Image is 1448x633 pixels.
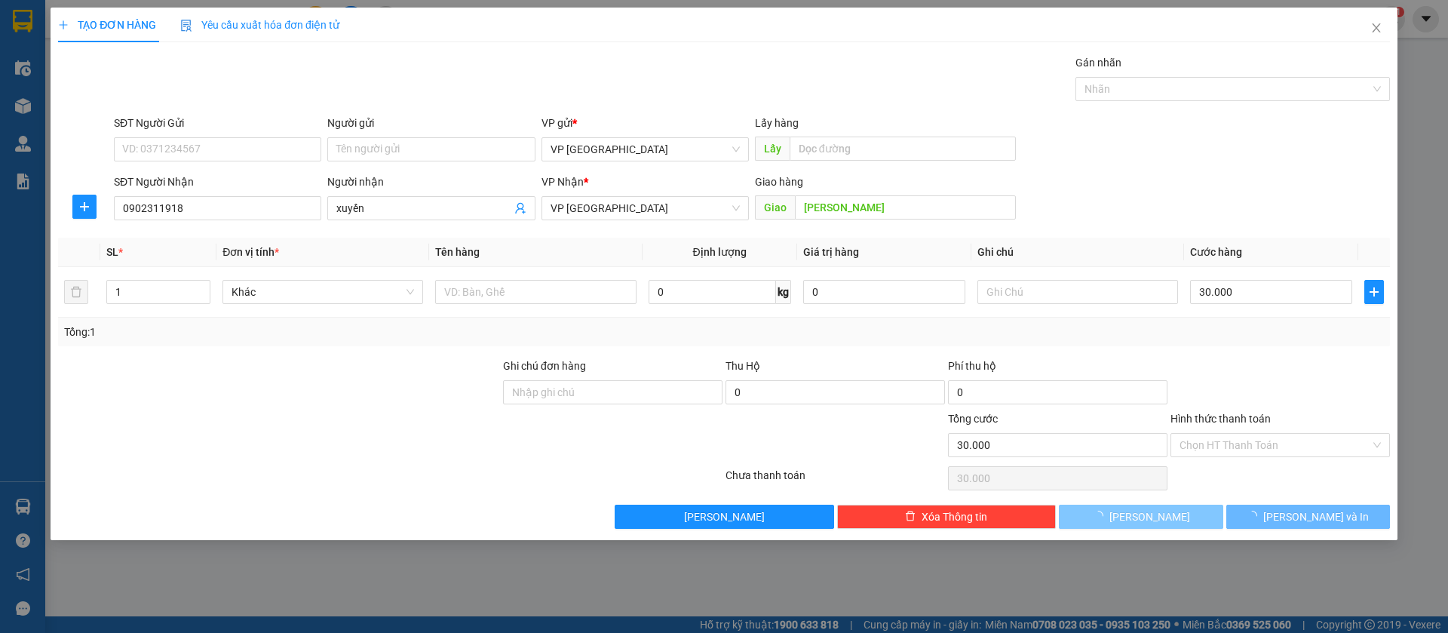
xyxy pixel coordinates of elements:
span: delete [905,511,916,523]
span: Xóa Thông tin [922,509,987,525]
label: Hình thức thanh toán [1170,413,1271,425]
input: Ghi Chú [977,280,1178,304]
th: Ghi chú [971,238,1184,267]
button: plus [72,195,97,219]
div: SĐT Người Nhận [114,174,321,190]
span: plus [1365,286,1383,298]
button: delete [64,280,88,304]
label: Ghi chú đơn hàng [503,360,586,372]
span: user-add [514,202,526,214]
button: deleteXóa Thông tin [837,505,1057,529]
button: [PERSON_NAME] [1059,505,1223,529]
span: VP Lộc Ninh [551,197,740,220]
input: Dọc đường [795,195,1016,220]
div: Người nhận [327,174,535,190]
button: [PERSON_NAME] [615,505,834,529]
span: Tên hàng [435,246,480,258]
label: Gán nhãn [1075,57,1121,69]
span: [PERSON_NAME] [684,509,765,525]
span: VP Sài Gòn [551,138,740,161]
span: Lấy hàng [755,117,799,129]
div: Tổng: 1 [64,324,559,340]
button: [PERSON_NAME] và In [1226,505,1390,529]
span: plus [58,20,69,30]
input: Dọc đường [790,137,1016,161]
span: Giao [755,195,795,220]
span: loading [1247,511,1263,521]
span: Cước hàng [1190,246,1242,258]
span: VP Nhận [541,176,584,188]
span: Thu Hộ [726,360,760,372]
input: Ghi chú đơn hàng [503,380,722,404]
img: icon [180,20,192,32]
span: Giao hàng [755,176,803,188]
input: 0 [803,280,965,304]
div: Chưa thanh toán [724,467,946,493]
div: Người gửi [327,115,535,131]
span: [PERSON_NAME] [1109,509,1190,525]
div: VP gửi [541,115,749,131]
span: Giá trị hàng [803,246,859,258]
div: Phí thu hộ [948,358,1167,380]
span: TẠO ĐƠN HÀNG [58,19,156,31]
button: plus [1364,280,1384,304]
span: Đơn vị tính [222,246,279,258]
span: loading [1093,511,1109,521]
span: Tổng cước [948,413,998,425]
span: Lấy [755,137,790,161]
span: [PERSON_NAME] và In [1263,509,1369,525]
span: Yêu cầu xuất hóa đơn điện tử [180,19,339,31]
input: VD: Bàn, Ghế [435,280,636,304]
span: close [1370,22,1382,34]
div: SĐT Người Gửi [114,115,321,131]
span: kg [776,280,791,304]
button: Close [1355,8,1397,50]
span: Định lượng [693,246,747,258]
span: plus [73,201,96,213]
span: SL [106,246,118,258]
span: Khác [232,281,414,303]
